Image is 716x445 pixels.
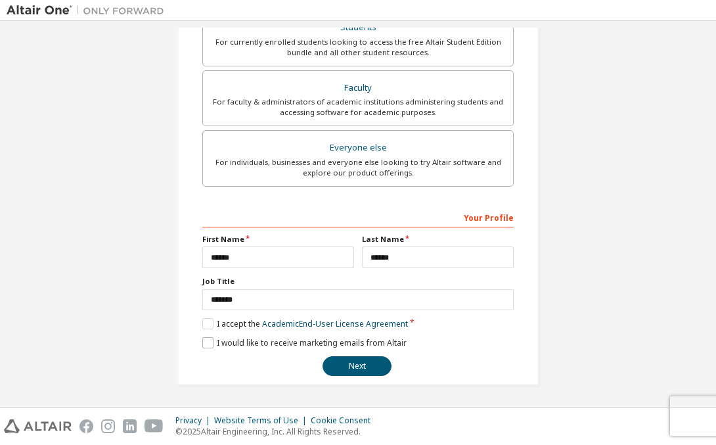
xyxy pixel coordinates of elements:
div: Everyone else [211,139,505,157]
div: For individuals, businesses and everyone else looking to try Altair software and explore our prod... [211,157,505,178]
label: Job Title [202,276,514,287]
label: Last Name [362,234,514,245]
label: I accept the [202,318,408,329]
p: © 2025 Altair Engineering, Inc. All Rights Reserved. [175,426,378,437]
div: For currently enrolled students looking to access the free Altair Student Edition bundle and all ... [211,37,505,58]
label: First Name [202,234,354,245]
button: Next [323,356,392,376]
div: Your Profile [202,206,514,227]
img: youtube.svg [145,419,164,433]
img: Altair One [7,4,171,17]
div: Website Terms of Use [214,415,311,426]
div: Students [211,18,505,37]
div: Faculty [211,79,505,97]
div: For faculty & administrators of academic institutions administering students and accessing softwa... [211,97,505,118]
img: altair_logo.svg [4,419,72,433]
div: Cookie Consent [311,415,378,426]
img: instagram.svg [101,419,115,433]
img: facebook.svg [79,419,93,433]
label: I would like to receive marketing emails from Altair [202,337,407,348]
a: Academic End-User License Agreement [262,318,408,329]
img: linkedin.svg [123,419,137,433]
div: Privacy [175,415,214,426]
